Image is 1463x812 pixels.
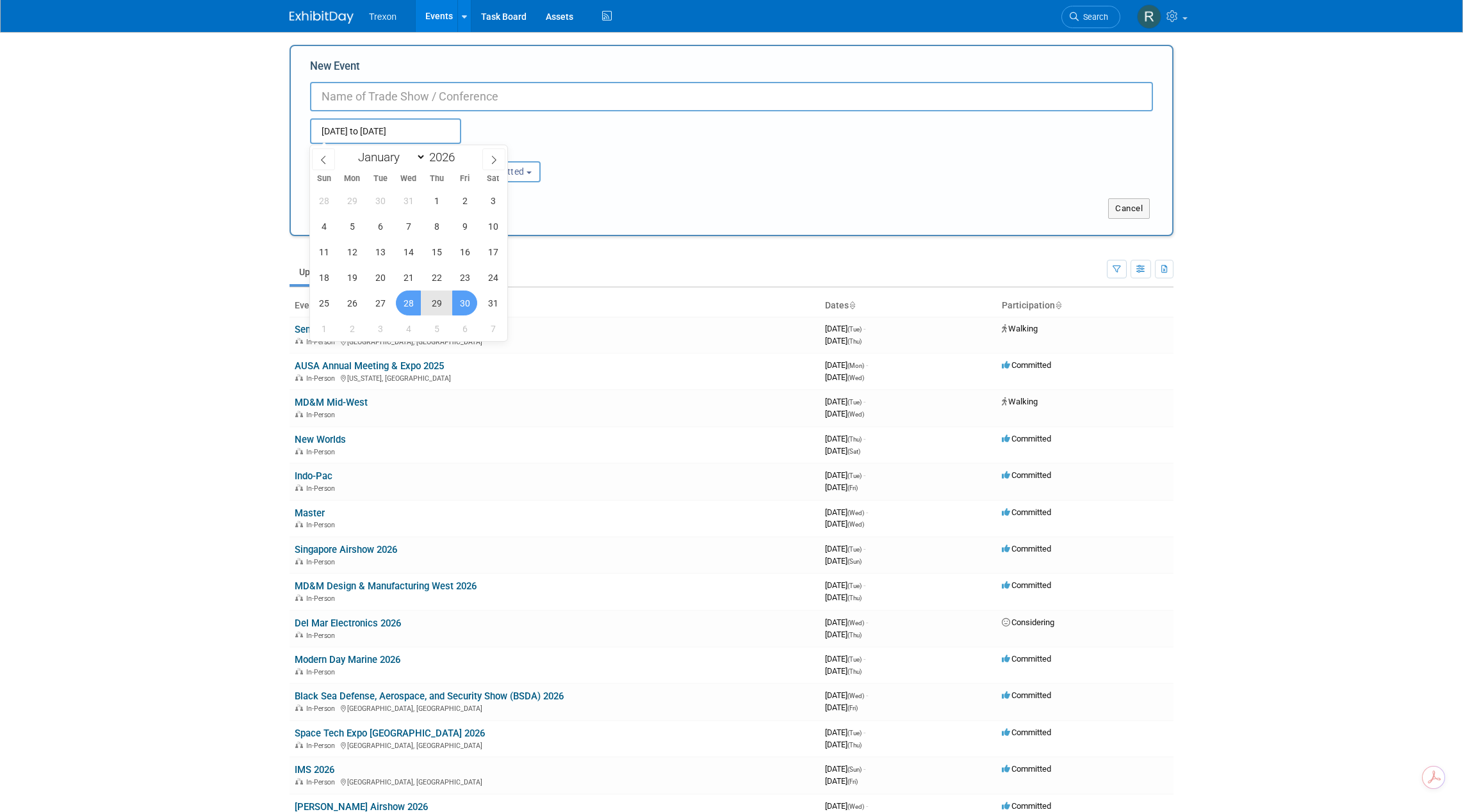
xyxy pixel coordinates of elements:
span: - [863,434,865,443]
span: [DATE] [825,482,858,492]
span: [DATE] [825,690,868,700]
span: (Sat) [847,448,860,455]
span: December 31, 2025 [396,188,421,213]
span: January 10, 2026 [480,214,505,239]
span: December 28, 2025 [311,188,336,213]
span: January 8, 2026 [424,214,449,239]
span: - [866,690,868,700]
span: (Wed) [847,509,864,516]
span: [DATE] [825,324,865,333]
span: February 3, 2026 [368,316,393,341]
span: - [863,580,865,590]
span: [DATE] [825,593,862,602]
span: February 5, 2026 [424,316,449,341]
span: January 6, 2026 [368,214,393,239]
span: In-Person [306,448,339,456]
a: Singapore Airshow 2026 [295,544,397,555]
span: In-Person [306,411,339,419]
span: Sat [479,175,507,183]
a: Modern Day Marine 2026 [295,654,400,665]
span: [DATE] [825,654,865,664]
a: Del Mar Electronics 2026 [295,617,401,629]
span: [DATE] [825,776,858,786]
span: January 27, 2026 [368,291,393,315]
span: Committed [1002,470,1051,480]
span: In-Person [306,705,339,713]
img: In-Person Event [295,411,303,417]
input: Start Date - End Date [310,118,461,144]
button: Cancel [1108,198,1150,219]
span: [DATE] [825,703,858,712]
span: Committed [1002,580,1051,590]
a: New Worlds [295,434,346,445]
div: [GEOGRAPHIC_DATA], [GEOGRAPHIC_DATA] [295,336,815,346]
span: (Thu) [847,338,862,345]
th: Dates [820,295,997,317]
span: January 16, 2026 [452,239,477,264]
span: January 9, 2026 [452,214,477,239]
span: January 15, 2026 [424,239,449,264]
span: January 1, 2026 [424,188,449,213]
span: In-Person [306,558,339,566]
span: February 2, 2026 [339,316,364,341]
a: Sort by Participation Type [1055,300,1061,310]
img: ExhibitDay [290,11,354,24]
span: In-Person [306,632,339,640]
span: January 19, 2026 [339,265,364,290]
img: In-Person Event [295,632,303,638]
span: (Wed) [847,803,864,810]
a: MD&M Design & Manufacturing West 2026 [295,580,477,592]
img: In-Person Event [295,558,303,564]
span: Committed [1002,544,1051,553]
span: January 12, 2026 [339,239,364,264]
span: (Fri) [847,705,858,712]
span: January 28, 2026 [396,291,421,315]
span: (Tue) [847,656,862,663]
div: [GEOGRAPHIC_DATA], [GEOGRAPHIC_DATA] [295,776,815,786]
img: In-Person Event [295,778,303,784]
span: January 25, 2026 [311,291,336,315]
div: Attendance / Format: [310,144,434,161]
span: (Thu) [847,668,862,675]
span: - [863,470,865,480]
span: [DATE] [825,740,862,749]
th: Event [290,295,820,317]
input: Name of Trade Show / Conference [310,82,1153,111]
span: Tue [366,175,395,183]
span: January 29, 2026 [424,291,449,315]
span: February 7, 2026 [480,316,505,341]
span: - [866,617,868,627]
span: February 6, 2026 [452,316,477,341]
span: January 14, 2026 [396,239,421,264]
span: - [863,764,865,774]
span: - [863,728,865,737]
span: - [866,801,868,811]
span: [DATE] [825,666,862,676]
span: January 21, 2026 [396,265,421,290]
a: Semicon West 2025 [295,324,379,335]
span: January 17, 2026 [480,239,505,264]
div: [GEOGRAPHIC_DATA], [GEOGRAPHIC_DATA] [295,740,815,750]
img: In-Person Event [295,594,303,601]
a: Search [1061,6,1120,28]
th: Participation [997,295,1173,317]
span: January 31, 2026 [480,291,505,315]
span: Committed [1002,728,1051,737]
span: Committed [1002,764,1051,774]
span: (Wed) [847,619,864,626]
span: January 23, 2026 [452,265,477,290]
img: In-Person Event [295,484,303,491]
span: Mon [338,175,366,183]
span: (Tue) [847,729,862,736]
span: In-Person [306,778,339,786]
span: January 22, 2026 [424,265,449,290]
span: Walking [1002,324,1038,333]
span: [DATE] [825,544,865,553]
span: [DATE] [825,409,864,418]
span: [DATE] [825,580,865,590]
span: December 29, 2025 [339,188,364,213]
span: - [863,397,865,406]
span: Trexon [369,12,396,22]
span: (Wed) [847,374,864,381]
span: (Thu) [847,632,862,639]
